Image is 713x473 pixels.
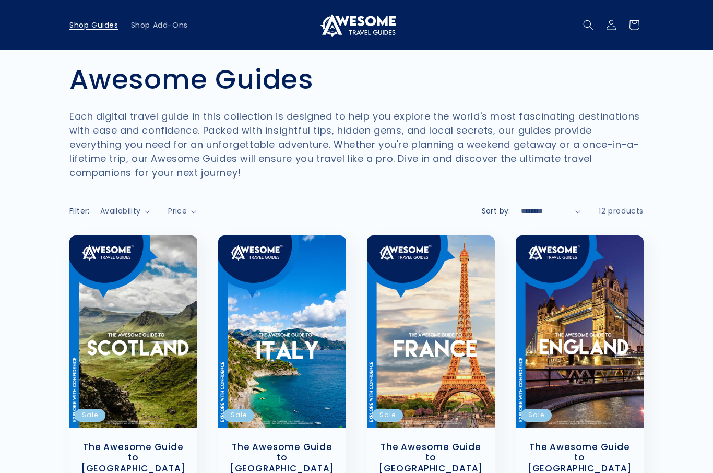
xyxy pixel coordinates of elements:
[168,206,187,216] span: Price
[314,8,400,41] a: Awesome Travel Guides
[100,206,150,217] summary: Availability (0 selected)
[482,206,510,216] label: Sort by:
[100,206,141,216] span: Availability
[69,109,644,180] p: Each digital travel guide in this collection is designed to help you explore the world's most fas...
[69,206,90,217] h2: Filter:
[317,13,396,38] img: Awesome Travel Guides
[125,14,194,36] a: Shop Add-Ons
[168,206,196,217] summary: Price
[63,14,125,36] a: Shop Guides
[577,14,600,37] summary: Search
[131,20,188,30] span: Shop Add-Ons
[69,63,644,96] h1: Awesome Guides
[599,206,644,216] span: 12 products
[69,20,118,30] span: Shop Guides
